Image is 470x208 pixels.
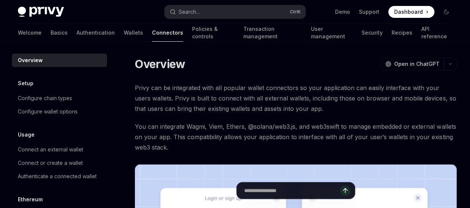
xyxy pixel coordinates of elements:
button: Open search [165,5,305,19]
button: Send message [340,185,350,196]
a: Dashboard [388,6,434,18]
a: Demo [335,8,350,16]
a: Configure wallet options [12,105,107,118]
a: Recipes [392,24,412,42]
a: Authentication [77,24,115,42]
h5: Ethereum [18,195,43,204]
div: Connect or create a wallet [18,159,83,167]
a: Transaction management [243,24,302,42]
span: Open in ChatGPT [394,60,440,68]
a: Connect an external wallet [12,143,107,156]
div: Connect an external wallet [18,145,83,154]
a: Policies & controls [192,24,234,42]
span: Privy can be integrated with all popular wallet connectors so your application can easily interfa... [135,83,457,114]
div: Configure wallet options [18,107,78,116]
span: Dashboard [394,8,423,16]
span: Ctrl K [290,9,301,15]
h5: Setup [18,79,33,88]
a: Overview [12,54,107,67]
a: Configure chain types [12,92,107,105]
button: Toggle dark mode [440,6,452,18]
div: Overview [18,56,43,65]
a: API reference [421,24,452,42]
a: Support [359,8,379,16]
input: Ask a question... [244,182,340,199]
a: Authenticate a connected wallet [12,170,107,183]
h5: Usage [18,130,35,139]
div: Authenticate a connected wallet [18,172,97,181]
div: Search... [179,7,200,16]
a: Basics [51,24,68,42]
button: Open in ChatGPT [380,58,444,70]
a: Connectors [152,24,183,42]
h1: Overview [135,57,185,71]
a: Wallets [124,24,143,42]
a: Security [362,24,383,42]
span: You can integrate Wagmi, Viem, Ethers, @solana/web3.js, and web3swift to manage embedded or exter... [135,121,457,153]
img: dark logo [18,7,64,17]
a: Connect or create a wallet [12,156,107,170]
div: Configure chain types [18,94,72,103]
a: Welcome [18,24,42,42]
a: User management [311,24,353,42]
